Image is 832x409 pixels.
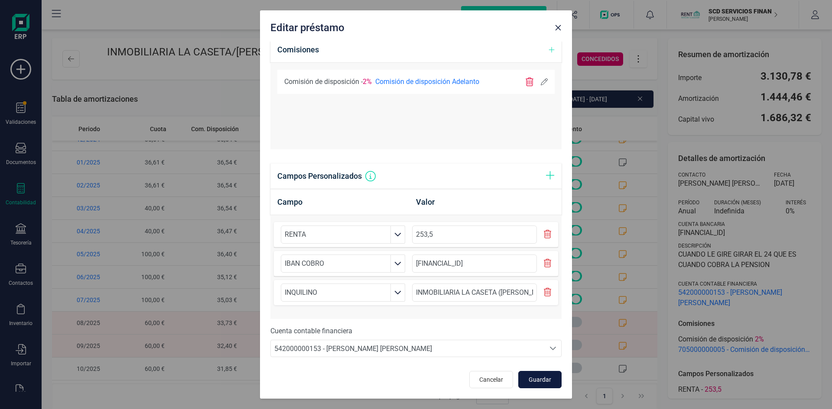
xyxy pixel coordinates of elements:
div: Seleccione una cuenta [545,340,561,357]
h6: Valor [416,196,555,208]
span: Guardar [528,375,552,384]
h6: Campo [277,196,416,208]
input: Valor [412,254,536,273]
input: Valor [412,225,536,244]
span: Cancelar [479,375,503,384]
button: Cancelar [469,371,513,388]
h6: Campos Personalizados [277,170,362,182]
label: Cuenta contable financiera [270,326,352,336]
span: 542000000153 - [PERSON_NAME] [PERSON_NAME] [274,345,432,353]
input: Campo [281,283,391,302]
input: Valor [412,283,536,302]
span: Comisión de disposición Adelanto [375,77,518,87]
input: Campo [281,254,391,273]
span: Comisión de disposición - [284,77,363,87]
span: 2% [363,77,372,87]
input: Campo [281,225,391,244]
h6: Comisiones [277,44,319,56]
button: Guardar [518,371,562,388]
div: Editar préstamo [267,17,551,35]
